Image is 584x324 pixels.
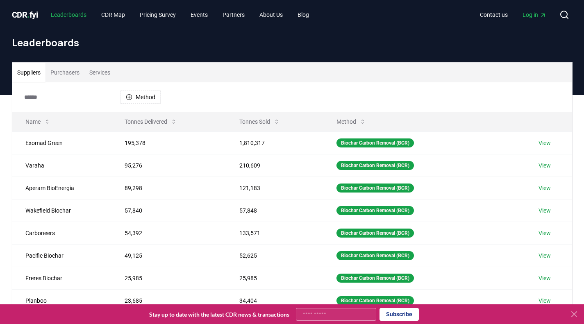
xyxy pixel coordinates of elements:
div: Biochar Carbon Removal (BCR) [336,251,414,260]
a: View [539,229,551,237]
button: Services [84,63,115,82]
a: View [539,161,551,170]
td: Wakefield Biochar [12,199,112,222]
span: CDR fyi [12,10,38,20]
a: View [539,206,551,215]
span: . [27,10,30,20]
td: Planboo [12,289,112,312]
td: 49,125 [111,244,226,267]
div: Biochar Carbon Removal (BCR) [336,161,414,170]
td: 52,625 [226,244,323,267]
div: Biochar Carbon Removal (BCR) [336,138,414,147]
button: Tonnes Delivered [118,113,184,130]
button: Method [120,91,161,104]
a: View [539,139,551,147]
h1: Leaderboards [12,36,573,49]
button: Method [330,113,373,130]
td: 23,685 [111,289,226,312]
a: Blog [291,7,316,22]
a: View [539,251,551,260]
a: Contact us [473,7,514,22]
div: Biochar Carbon Removal (BCR) [336,184,414,193]
td: 1,810,317 [226,131,323,154]
td: Freres Biochar [12,267,112,289]
a: View [539,184,551,192]
a: Leaderboards [44,7,93,22]
nav: Main [44,7,316,22]
td: 195,378 [111,131,226,154]
a: About Us [253,7,289,22]
td: 54,392 [111,222,226,244]
button: Purchasers [45,63,84,82]
td: Exomad Green [12,131,112,154]
button: Tonnes Sold [233,113,286,130]
a: Pricing Survey [133,7,182,22]
a: CDR.fyi [12,9,38,20]
a: CDR Map [95,7,132,22]
td: 25,985 [111,267,226,289]
td: 95,276 [111,154,226,177]
td: Carboneers [12,222,112,244]
a: View [539,274,551,282]
td: 57,848 [226,199,323,222]
button: Suppliers [12,63,45,82]
div: Biochar Carbon Removal (BCR) [336,229,414,238]
td: 25,985 [226,267,323,289]
a: Partners [216,7,251,22]
a: View [539,297,551,305]
td: 210,609 [226,154,323,177]
td: Varaha [12,154,112,177]
a: Log in [516,7,553,22]
button: Name [19,113,57,130]
a: Events [184,7,214,22]
td: 57,840 [111,199,226,222]
td: 89,298 [111,177,226,199]
td: 34,404 [226,289,323,312]
span: Log in [523,11,546,19]
div: Biochar Carbon Removal (BCR) [336,274,414,283]
nav: Main [473,7,553,22]
div: Biochar Carbon Removal (BCR) [336,206,414,215]
td: 133,571 [226,222,323,244]
td: Aperam BioEnergia [12,177,112,199]
div: Biochar Carbon Removal (BCR) [336,296,414,305]
td: 121,183 [226,177,323,199]
td: Pacific Biochar [12,244,112,267]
